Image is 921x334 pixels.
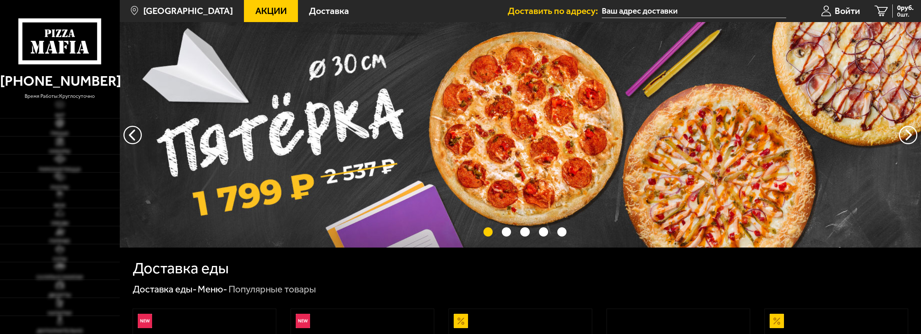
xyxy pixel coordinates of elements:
span: Роллы [51,185,69,190]
button: предыдущий [899,126,917,144]
span: 0 шт. [897,12,914,18]
span: Десерты [48,293,71,298]
span: Доставить по адресу: [508,6,602,15]
h1: Доставка еды [133,261,229,276]
button: точки переключения [557,227,566,237]
span: 0 руб. [897,4,914,11]
span: Римская пицца [39,167,81,172]
a: Меню- [198,284,227,295]
span: Напитки [48,311,72,316]
a: Доставка еды- [133,284,197,295]
button: точки переключения [539,227,548,237]
img: Акционный [454,314,468,328]
span: Наборы [49,149,70,154]
img: Акционный [770,314,784,328]
span: Пицца [51,131,69,136]
button: точки переключения [520,227,529,237]
span: [GEOGRAPHIC_DATA] [143,6,233,15]
span: Доставка [309,6,349,15]
span: Акции [255,6,287,15]
span: Супы [53,257,67,262]
input: Ваш адрес доставки [602,4,786,18]
span: WOK [54,203,65,208]
span: Салаты и закуски [36,275,83,280]
span: Горячее [49,239,70,244]
span: Дополнительно [37,328,83,334]
span: Обеды [51,221,69,226]
img: Новинка [296,314,310,328]
span: Хит [55,113,65,118]
button: точки переключения [483,227,493,237]
button: следующий [123,126,142,144]
button: точки переключения [502,227,511,237]
div: Популярные товары [229,283,316,296]
img: Новинка [138,314,152,328]
span: Войти [835,6,860,15]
